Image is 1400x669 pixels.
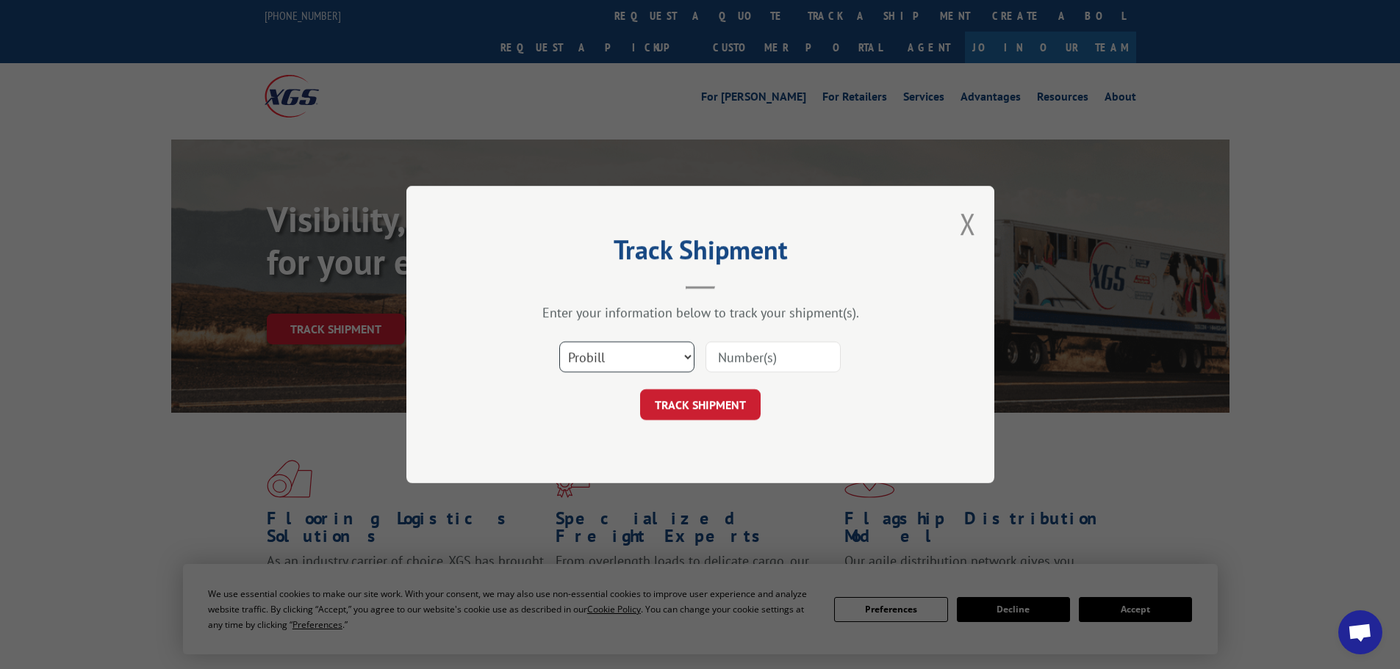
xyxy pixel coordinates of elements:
[960,204,976,243] button: Close modal
[640,389,761,420] button: TRACK SHIPMENT
[706,341,841,372] input: Number(s)
[480,239,921,267] h2: Track Shipment
[480,304,921,321] div: Enter your information below to track your shipment(s).
[1338,610,1382,654] div: Open chat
